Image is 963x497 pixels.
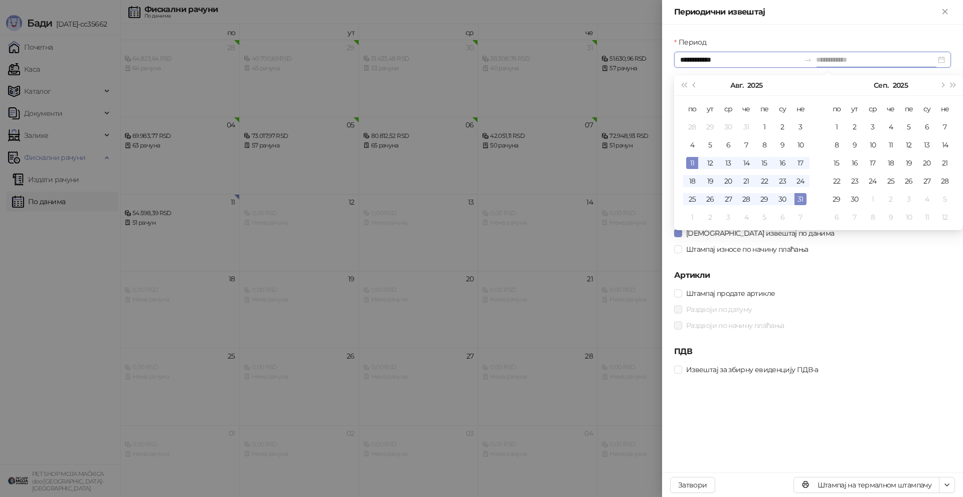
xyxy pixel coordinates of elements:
div: 16 [849,157,861,169]
div: 9 [849,139,861,151]
td: 2025-08-29 [755,190,773,208]
div: 10 [794,139,807,151]
div: 11 [921,211,933,223]
td: 2025-08-07 [737,136,755,154]
th: по [828,100,846,118]
div: 8 [758,139,770,151]
div: 4 [686,139,698,151]
div: 1 [686,211,698,223]
div: 30 [776,193,788,205]
td: 2025-09-11 [882,136,900,154]
span: Штампај износе по начину плаћања [682,244,813,255]
div: 10 [903,211,915,223]
td: 2025-07-28 [683,118,701,136]
td: 2025-09-03 [719,208,737,226]
div: 2 [704,211,716,223]
button: Изабери годину [747,75,762,95]
div: 2 [885,193,897,205]
td: 2025-08-17 [791,154,810,172]
div: 7 [794,211,807,223]
div: 25 [686,193,698,205]
div: 28 [686,121,698,133]
th: по [683,100,701,118]
button: Следећа година (Control + right) [948,75,959,95]
div: 5 [903,121,915,133]
div: 19 [903,157,915,169]
div: 30 [849,193,861,205]
h5: ПДВ [674,346,951,358]
td: 2025-08-16 [773,154,791,172]
div: 30 [722,121,734,133]
th: ср [719,100,737,118]
button: Претходни месец (PageUp) [689,75,700,95]
div: 8 [831,139,843,151]
td: 2025-08-13 [719,154,737,172]
td: 2025-07-30 [719,118,737,136]
th: ут [846,100,864,118]
td: 2025-09-05 [900,118,918,136]
td: 2025-09-27 [918,172,936,190]
td: 2025-09-26 [900,172,918,190]
td: 2025-09-28 [936,172,954,190]
div: 17 [794,157,807,169]
td: 2025-09-24 [864,172,882,190]
span: [DEMOGRAPHIC_DATA] извештај по данима [682,228,838,239]
div: Периодични извештај [674,6,939,18]
td: 2025-09-17 [864,154,882,172]
td: 2025-09-09 [846,136,864,154]
td: 2025-08-26 [701,190,719,208]
td: 2025-08-18 [683,172,701,190]
div: 2 [776,121,788,133]
td: 2025-09-25 [882,172,900,190]
td: 2025-09-08 [828,136,846,154]
td: 2025-09-07 [791,208,810,226]
td: 2025-08-31 [791,190,810,208]
div: 17 [867,157,879,169]
div: 7 [939,121,951,133]
div: 7 [849,211,861,223]
th: ср [864,100,882,118]
div: 4 [740,211,752,223]
td: 2025-08-06 [719,136,737,154]
div: 13 [921,139,933,151]
div: 9 [885,211,897,223]
button: Штампај на термалном штампачу [793,477,939,493]
td: 2025-08-20 [719,172,737,190]
span: Раздвоји по датуму [682,304,756,315]
div: 6 [921,121,933,133]
div: 29 [758,193,770,205]
div: 5 [704,139,716,151]
td: 2025-08-28 [737,190,755,208]
td: 2025-09-03 [864,118,882,136]
td: 2025-08-12 [701,154,719,172]
div: 28 [939,175,951,187]
td: 2025-09-30 [846,190,864,208]
div: 9 [776,139,788,151]
div: 25 [885,175,897,187]
td: 2025-09-15 [828,154,846,172]
button: Изабери месец [730,75,743,95]
td: 2025-09-06 [918,118,936,136]
td: 2025-08-14 [737,154,755,172]
div: 6 [722,139,734,151]
td: 2025-08-08 [755,136,773,154]
td: 2025-10-11 [918,208,936,226]
td: 2025-08-03 [791,118,810,136]
button: Следећи месец (PageDown) [936,75,947,95]
label: Период [674,37,712,48]
button: Претходна година (Control + left) [678,75,689,95]
div: 6 [776,211,788,223]
th: не [936,100,954,118]
td: 2025-09-04 [737,208,755,226]
th: че [882,100,900,118]
td: 2025-08-15 [755,154,773,172]
button: Изабери месец [874,75,888,95]
td: 2025-08-10 [791,136,810,154]
th: не [791,100,810,118]
th: пе [900,100,918,118]
td: 2025-10-08 [864,208,882,226]
div: 4 [885,121,897,133]
td: 2025-08-23 [773,172,791,190]
th: су [918,100,936,118]
div: 5 [758,211,770,223]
